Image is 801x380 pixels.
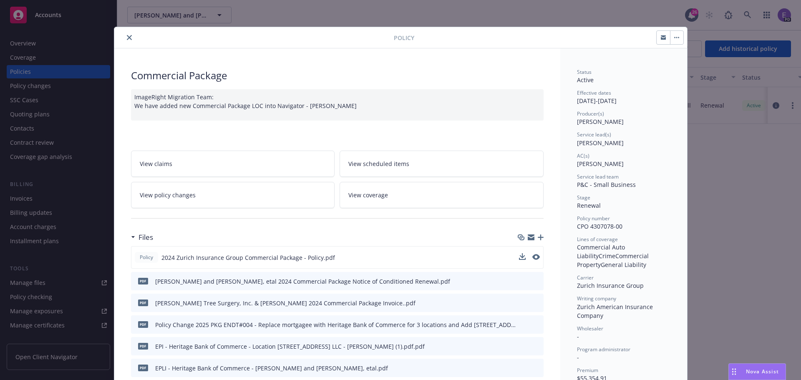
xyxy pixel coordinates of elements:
[519,364,526,372] button: download file
[577,236,618,243] span: Lines of coverage
[577,181,636,189] span: P&C - Small Business
[138,321,148,327] span: pdf
[577,367,598,374] span: Premium
[348,191,388,199] span: View coverage
[131,68,544,83] div: Commercial Package
[577,110,604,117] span: Producer(s)
[577,282,644,289] span: Zurich Insurance Group
[577,353,579,361] span: -
[577,222,622,230] span: CPO 4307078-00
[577,173,619,180] span: Service lead team
[533,277,540,286] button: preview file
[139,232,153,243] h3: Files
[533,320,540,329] button: preview file
[519,253,526,260] button: download file
[577,252,650,269] span: Commercial Property
[394,33,414,42] span: Policy
[577,89,611,96] span: Effective dates
[577,215,610,222] span: Policy number
[533,342,540,351] button: preview file
[577,332,579,340] span: -
[729,364,739,380] div: Drag to move
[519,277,526,286] button: download file
[577,243,627,260] span: Commercial Auto Liability
[348,159,409,168] span: View scheduled items
[577,131,611,138] span: Service lead(s)
[533,299,540,307] button: preview file
[577,325,603,332] span: Wholesaler
[519,320,526,329] button: download file
[138,299,148,306] span: pdf
[155,342,425,351] div: EPI - Heritage Bank of Commerce - Location [STREET_ADDRESS] LLC - [PERSON_NAME] (1).pdf.pdf
[577,274,594,281] span: Carrier
[601,261,646,269] span: General Liability
[138,343,148,349] span: pdf
[577,152,589,159] span: AC(s)
[577,160,624,168] span: [PERSON_NAME]
[577,295,616,302] span: Writing company
[728,363,786,380] button: Nova Assist
[155,364,388,372] div: EPLI - Heritage Bank of Commerce - [PERSON_NAME] and [PERSON_NAME], etal.pdf
[138,278,148,284] span: pdf
[138,365,148,371] span: pdf
[532,254,540,260] button: preview file
[131,232,153,243] div: Files
[140,159,172,168] span: View claims
[340,182,544,208] a: View coverage
[340,151,544,177] a: View scheduled items
[577,194,590,201] span: Stage
[577,303,655,320] span: Zurich American Insurance Company
[519,342,526,351] button: download file
[577,89,670,105] div: [DATE] - [DATE]
[532,253,540,262] button: preview file
[138,254,155,261] span: Policy
[124,33,134,43] button: close
[577,346,630,353] span: Program administrator
[577,201,601,209] span: Renewal
[577,118,624,126] span: [PERSON_NAME]
[519,299,526,307] button: download file
[131,151,335,177] a: View claims
[577,76,594,84] span: Active
[155,299,416,307] div: [PERSON_NAME] Tree Surgery, Inc. & [PERSON_NAME] 2024 Commercial Package Invoice..pdf
[161,253,335,262] span: 2024 Zurich Insurance Group Commercial Package - Policy.pdf
[155,277,450,286] div: [PERSON_NAME] and [PERSON_NAME], etal 2024 Commercial Package Notice of Conditioned Renewal.pdf
[533,364,540,372] button: preview file
[746,368,779,375] span: Nova Assist
[577,68,592,75] span: Status
[131,182,335,208] a: View policy changes
[577,139,624,147] span: [PERSON_NAME]
[131,89,544,121] div: ImageRight Migration Team: We have added new Commercial Package LOC into Navigator - [PERSON_NAME]
[519,253,526,262] button: download file
[599,252,615,260] span: Crime
[140,191,196,199] span: View policy changes
[155,320,516,329] div: Policy Change 2025 PKG ENDT#004 - Replace mortgagee with Heritage Bank of Commerce for 3 location...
